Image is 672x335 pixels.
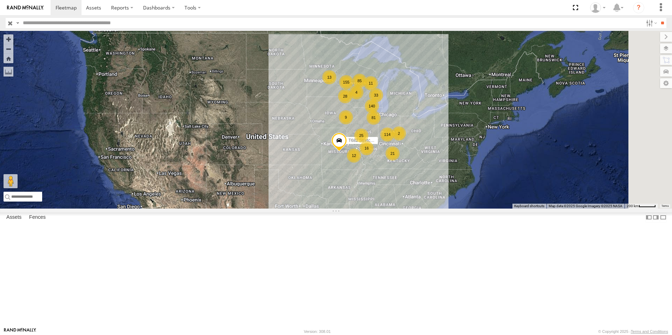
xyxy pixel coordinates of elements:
[304,329,331,334] div: Version: 308.01
[347,149,361,163] div: 12
[364,76,378,90] div: 11
[598,329,668,334] div: © Copyright 2025 -
[661,205,669,208] a: Terms (opens in new tab)
[365,99,379,113] div: 140
[4,67,13,77] label: Measure
[660,78,672,88] label: Map Settings
[26,212,49,222] label: Fences
[322,70,336,84] div: 13
[625,204,658,209] button: Map Scale: 200 km per 45 pixels
[3,212,25,222] label: Assets
[386,146,400,160] div: 21
[7,5,44,10] img: rand-logo.svg
[660,212,667,223] label: Hide Summary Table
[4,54,13,63] button: Zoom Home
[339,110,353,124] div: 9
[360,141,374,155] div: 16
[631,329,668,334] a: Terms and Conditions
[369,88,383,102] div: 33
[4,174,18,188] button: Drag Pegman onto the map to open Street View
[15,18,20,28] label: Search Query
[339,75,353,89] div: 155
[354,129,368,143] div: 25
[549,204,622,208] span: Map data ©2025 Google Imagery ©2025 NASA
[652,212,659,223] label: Dock Summary Table to the Right
[645,212,652,223] label: Dock Summary Table to the Left
[633,2,644,13] i: ?
[338,89,352,103] div: 28
[588,2,608,13] div: Jay Hammerstrom
[353,74,367,88] div: 85
[380,127,394,142] div: 114
[4,328,36,335] a: Visit our Website
[349,85,363,99] div: 4
[643,18,658,28] label: Search Filter Options
[348,138,381,143] span: T682 Stretch Flat
[627,204,639,208] span: 200 km
[514,204,544,209] button: Keyboard shortcuts
[392,126,406,140] div: 2
[4,34,13,44] button: Zoom in
[4,44,13,54] button: Zoom out
[367,111,381,125] div: 81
